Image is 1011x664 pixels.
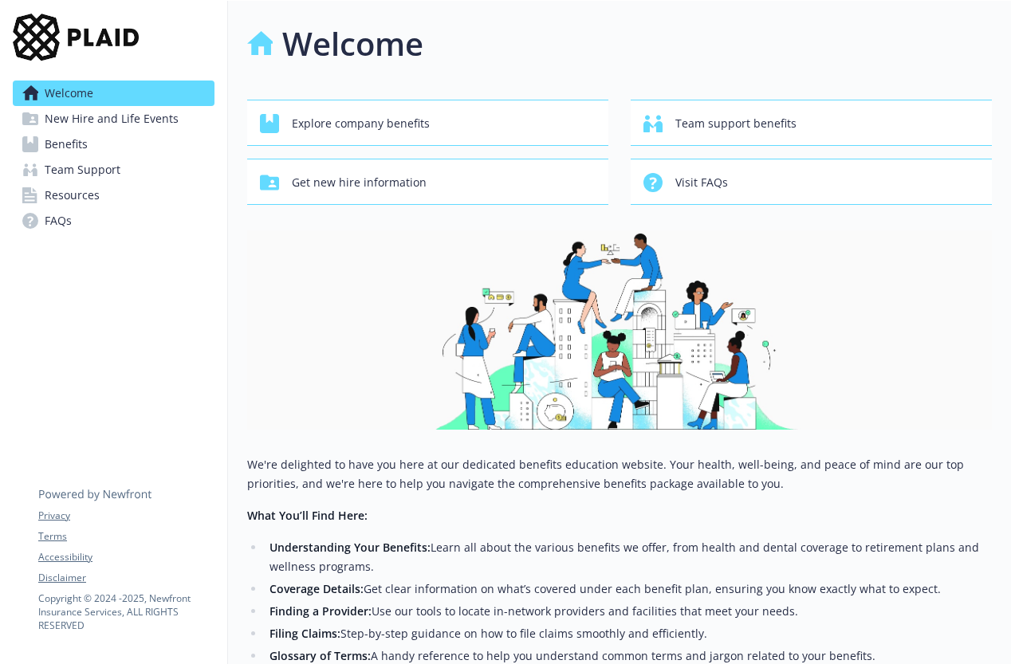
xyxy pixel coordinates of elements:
span: New Hire and Life Events [45,106,179,132]
button: Visit FAQs [631,159,992,205]
li: Step-by-step guidance on how to file claims smoothly and efficiently. [265,624,992,643]
li: Get clear information on what’s covered under each benefit plan, ensuring you know exactly what t... [265,580,992,599]
span: FAQs [45,208,72,234]
a: Welcome [13,81,214,106]
a: Privacy [38,509,214,523]
span: Resources [45,183,100,208]
strong: Filing Claims: [269,626,340,641]
li: Use our tools to locate in-network providers and facilities that meet your needs. [265,602,992,621]
span: Benefits [45,132,88,157]
a: Disclaimer [38,571,214,585]
a: Accessibility [38,550,214,564]
p: Copyright © 2024 - 2025 , Newfront Insurance Services, ALL RIGHTS RESERVED [38,591,214,632]
span: Welcome [45,81,93,106]
a: New Hire and Life Events [13,106,214,132]
img: overview page banner [247,230,992,430]
strong: Finding a Provider: [269,603,372,619]
button: Explore company benefits [247,100,608,146]
a: Terms [38,529,214,544]
a: Benefits [13,132,214,157]
button: Get new hire information [247,159,608,205]
span: Team Support [45,157,120,183]
strong: Understanding Your Benefits: [269,540,431,555]
a: FAQs [13,208,214,234]
a: Team Support [13,157,214,183]
span: Team support benefits [675,108,797,139]
strong: Glossary of Terms: [269,648,371,663]
p: We're delighted to have you here at our dedicated benefits education website. Your health, well-b... [247,455,992,493]
span: Get new hire information [292,167,427,198]
span: Visit FAQs [675,167,728,198]
span: Explore company benefits [292,108,430,139]
h1: Welcome [282,20,423,68]
a: Resources [13,183,214,208]
strong: Coverage Details: [269,581,364,596]
li: Learn all about the various benefits we offer, from health and dental coverage to retirement plan... [265,538,992,576]
button: Team support benefits [631,100,992,146]
strong: What You’ll Find Here: [247,508,368,523]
